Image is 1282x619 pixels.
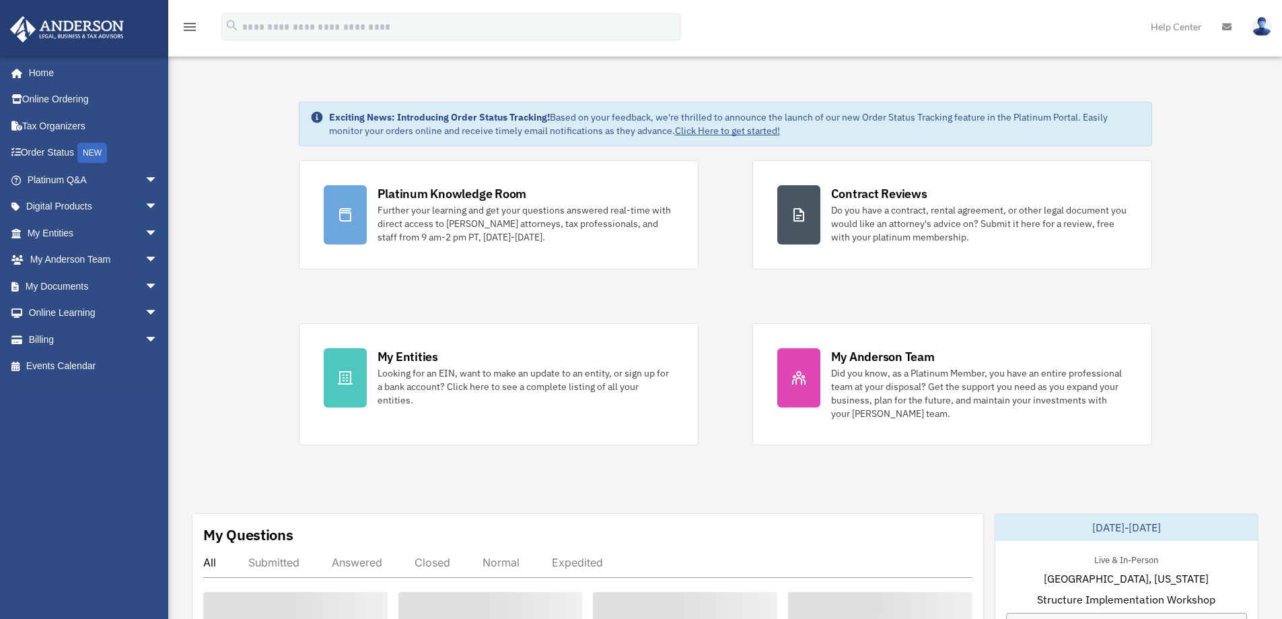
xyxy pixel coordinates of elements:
i: menu [182,19,198,35]
a: Events Calendar [9,353,178,380]
span: arrow_drop_down [145,166,172,194]
div: Normal [483,556,520,569]
div: Expedited [552,556,603,569]
div: All [203,556,216,569]
div: Answered [332,556,382,569]
div: Platinum Knowledge Room [378,185,527,202]
i: search [225,18,240,33]
a: Home [9,59,172,86]
img: User Pic [1252,17,1272,36]
span: [GEOGRAPHIC_DATA], [US_STATE] [1044,571,1209,587]
strong: Exciting News: Introducing Order Status Tracking! [329,111,550,123]
div: Do you have a contract, rental agreement, or other legal document you would like an attorney's ad... [831,203,1127,244]
div: Live & In-Person [1083,552,1169,566]
img: Anderson Advisors Platinum Portal [6,16,128,42]
div: Submitted [248,556,299,569]
a: Billingarrow_drop_down [9,326,178,353]
a: My Anderson Teamarrow_drop_down [9,247,178,273]
span: arrow_drop_down [145,273,172,300]
a: Platinum Knowledge Room Further your learning and get your questions answered real-time with dire... [299,160,699,269]
a: Tax Organizers [9,112,178,139]
div: My Entities [378,348,438,365]
span: Structure Implementation Workshop [1037,591,1215,608]
div: My Anderson Team [831,348,935,365]
a: Click Here to get started! [675,125,780,137]
div: [DATE]-[DATE] [995,514,1258,541]
span: arrow_drop_down [145,193,172,221]
div: Closed [415,556,450,569]
a: menu [182,24,198,35]
div: Looking for an EIN, want to make an update to an entity, or sign up for a bank account? Click her... [378,366,674,407]
div: Based on your feedback, we're thrilled to announce the launch of our new Order Status Tracking fe... [329,110,1141,137]
a: My Entities Looking for an EIN, want to make an update to an entity, or sign up for a bank accoun... [299,323,699,445]
a: My Anderson Team Did you know, as a Platinum Member, you have an entire professional team at your... [752,323,1152,445]
span: arrow_drop_down [145,247,172,274]
a: Online Ordering [9,86,178,113]
a: Online Learningarrow_drop_down [9,300,178,327]
a: Contract Reviews Do you have a contract, rental agreement, or other legal document you would like... [752,160,1152,269]
div: Did you know, as a Platinum Member, you have an entire professional team at your disposal? Get th... [831,366,1127,420]
span: arrow_drop_down [145,326,172,354]
div: My Questions [203,525,293,545]
span: arrow_drop_down [145,300,172,327]
div: NEW [77,143,107,163]
a: Digital Productsarrow_drop_down [9,193,178,220]
a: My Entitiesarrow_drop_down [9,220,178,247]
div: Contract Reviews [831,185,927,202]
a: Order StatusNEW [9,139,178,167]
a: Platinum Q&Aarrow_drop_down [9,166,178,193]
a: My Documentsarrow_drop_down [9,273,178,300]
span: arrow_drop_down [145,220,172,247]
div: Further your learning and get your questions answered real-time with direct access to [PERSON_NAM... [378,203,674,244]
